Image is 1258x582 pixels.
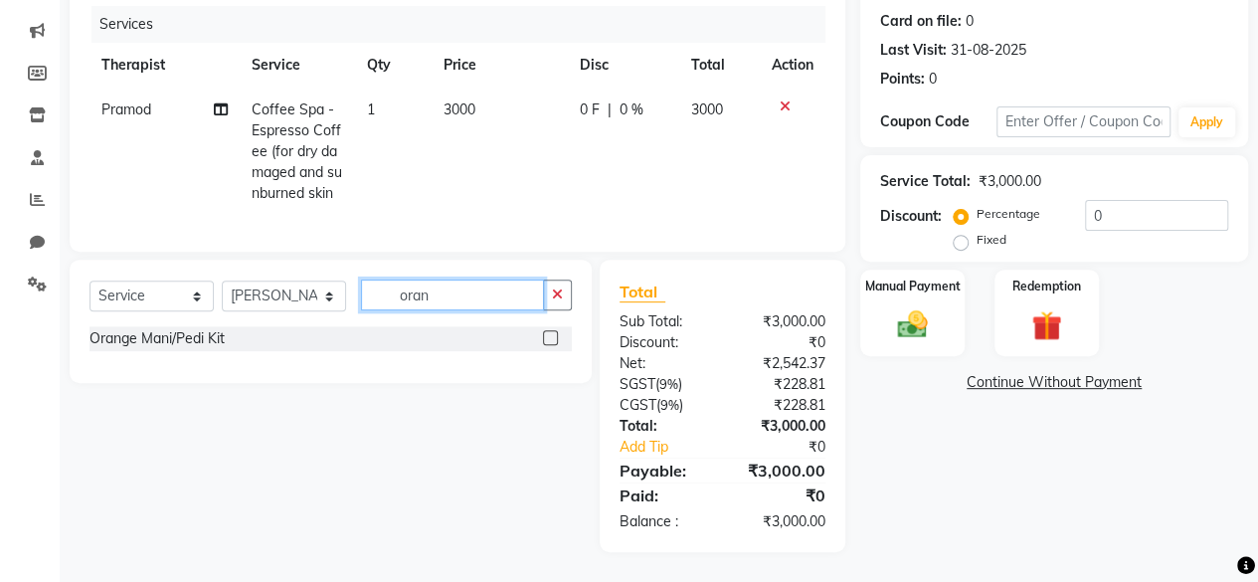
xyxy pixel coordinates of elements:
[679,43,760,88] th: Total
[605,353,723,374] div: Net:
[722,311,840,332] div: ₹3,000.00
[760,43,825,88] th: Action
[367,100,375,118] span: 1
[659,376,678,392] span: 9%
[691,100,723,118] span: 3000
[722,353,840,374] div: ₹2,542.37
[929,69,937,90] div: 0
[722,459,840,483] div: ₹3,000.00
[1178,107,1235,137] button: Apply
[880,206,942,227] div: Discount:
[951,40,1026,61] div: 31-08-2025
[722,511,840,532] div: ₹3,000.00
[722,332,840,353] div: ₹0
[722,484,840,507] div: ₹0
[996,106,1170,137] input: Enter Offer / Coupon Code
[579,99,599,120] span: 0 F
[1012,278,1081,295] label: Redemption
[966,11,974,32] div: 0
[880,40,947,61] div: Last Visit:
[444,100,475,118] span: 3000
[605,332,723,353] div: Discount:
[742,437,840,458] div: ₹0
[605,395,723,416] div: ( )
[605,374,723,395] div: ( )
[977,231,1006,249] label: Fixed
[660,397,679,413] span: 9%
[605,437,742,458] a: Add Tip
[91,6,840,43] div: Services
[880,111,996,132] div: Coupon Code
[240,43,355,88] th: Service
[605,484,723,507] div: Paid:
[90,43,240,88] th: Therapist
[252,100,342,202] span: Coffee Spa - Espresso Coffee (for dry damaged and sunburned skin
[607,99,611,120] span: |
[880,11,962,32] div: Card on file:
[865,278,961,295] label: Manual Payment
[1022,307,1071,344] img: _gift.svg
[605,416,723,437] div: Total:
[620,396,656,414] span: CGST
[722,374,840,395] div: ₹228.81
[567,43,678,88] th: Disc
[977,205,1040,223] label: Percentage
[979,171,1041,192] div: ₹3,000.00
[722,395,840,416] div: ₹228.81
[620,375,655,393] span: SGST
[432,43,568,88] th: Price
[880,171,971,192] div: Service Total:
[101,100,151,118] span: Pramod
[355,43,432,88] th: Qty
[605,511,723,532] div: Balance :
[620,282,665,302] span: Total
[864,372,1244,393] a: Continue Without Payment
[90,328,225,349] div: Orange Mani/Pedi Kit
[605,459,723,483] div: Payable:
[722,416,840,437] div: ₹3,000.00
[880,69,925,90] div: Points:
[605,311,723,332] div: Sub Total:
[619,99,642,120] span: 0 %
[888,307,937,342] img: _cash.svg
[361,280,544,310] input: Search or Scan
